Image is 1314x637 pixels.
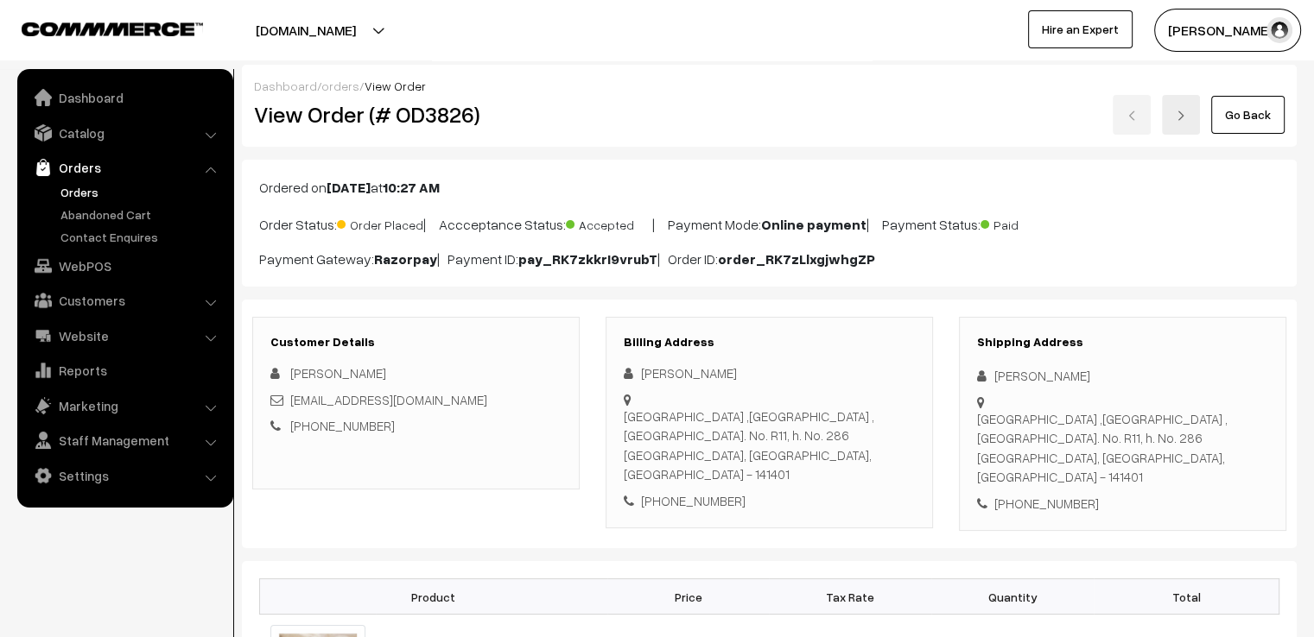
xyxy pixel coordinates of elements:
th: Tax Rate [769,579,931,615]
a: Reports [22,355,227,386]
div: [PERSON_NAME] [977,366,1268,386]
span: [PERSON_NAME] [290,365,386,381]
button: [PERSON_NAME] [1154,9,1301,52]
div: [PHONE_NUMBER] [624,491,915,511]
th: Quantity [931,579,1094,615]
span: Paid [981,211,1067,234]
a: Marketing [22,390,227,421]
a: Hire an Expert [1028,10,1133,48]
a: Contact Enquires [56,228,227,246]
a: Orders [22,152,227,183]
th: Price [607,579,770,615]
div: / / [254,77,1285,95]
a: Website [22,320,227,351]
h3: Billing Address [624,335,915,350]
h3: Shipping Address [977,335,1268,350]
a: Catalog [22,117,227,148]
a: COMMMERCE [22,17,173,38]
div: [PHONE_NUMBER] [977,494,1268,514]
p: Order Status: | Accceptance Status: | Payment Mode: | Payment Status: [259,211,1279,235]
img: right-arrow.png [1176,110,1186,121]
a: Abandoned Cart [56,205,227,224]
a: Dashboard [254,79,317,93]
span: Accepted [566,211,652,234]
a: Staff Management [22,425,227,456]
h3: Customer Details [270,335,562,350]
div: [GEOGRAPHIC_DATA] ,[GEOGRAPHIC_DATA] ,[GEOGRAPHIC_DATA]. No. R11, h. No. 286 [GEOGRAPHIC_DATA], [... [624,407,915,484]
h2: View Order (# OD3826) [254,101,581,128]
a: Go Back [1211,96,1285,134]
a: WebPOS [22,250,227,281]
a: Customers [22,285,227,316]
th: Total [1094,579,1279,615]
a: Dashboard [22,82,227,113]
a: [PHONE_NUMBER] [290,418,395,433]
b: [DATE] [327,179,371,196]
div: [GEOGRAPHIC_DATA] ,[GEOGRAPHIC_DATA] ,[GEOGRAPHIC_DATA]. No. R11, h. No. 286 [GEOGRAPHIC_DATA], [... [977,409,1268,487]
a: Orders [56,183,227,201]
b: Razorpay [374,250,437,268]
a: Settings [22,460,227,491]
b: order_RK7zLlxgjwhgZP [718,250,875,268]
p: Ordered on at [259,177,1279,198]
a: orders [321,79,359,93]
button: [DOMAIN_NAME] [195,9,416,52]
img: COMMMERCE [22,22,203,35]
b: Online payment [761,216,866,233]
span: View Order [365,79,426,93]
img: user [1266,17,1292,43]
b: 10:27 AM [383,179,440,196]
a: [EMAIL_ADDRESS][DOMAIN_NAME] [290,392,487,407]
div: [PERSON_NAME] [624,363,915,383]
b: pay_RK7zkkrI9vrubT [518,250,657,268]
span: Order Placed [337,211,423,234]
p: Payment Gateway: | Payment ID: | Order ID: [259,249,1279,269]
th: Product [260,579,607,615]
